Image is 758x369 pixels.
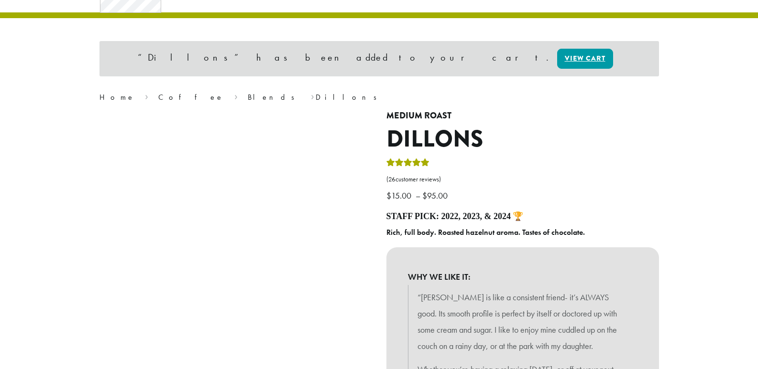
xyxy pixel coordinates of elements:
[99,41,659,76] div: “Dillons” has been added to your cart.
[311,88,314,103] span: ›
[388,175,395,183] span: 26
[417,289,628,354] p: “[PERSON_NAME] is like a consistent friend- it’s ALWAYS good. Its smooth profile is perfect by it...
[234,88,238,103] span: ›
[416,190,420,201] span: –
[422,190,450,201] bdi: 95.00
[386,157,429,171] div: Rated 5.00 out of 5
[386,111,659,121] h4: Medium Roast
[386,211,659,222] h4: Staff Pick: 2022, 2023, & 2024 🏆
[422,190,427,201] span: $
[386,190,414,201] bdi: 15.00
[386,126,659,153] h1: Dillons
[99,92,659,103] nav: Breadcrumb
[386,190,391,201] span: $
[158,92,224,102] a: Coffee
[408,269,637,285] b: WHY WE LIKE IT:
[99,92,135,102] a: Home
[386,175,659,184] a: (26customer reviews)
[248,92,301,102] a: Blends
[145,88,148,103] span: ›
[557,49,613,69] a: View cart
[386,227,585,237] b: Rich, full body. Roasted hazelnut aroma. Tastes of chocolate.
